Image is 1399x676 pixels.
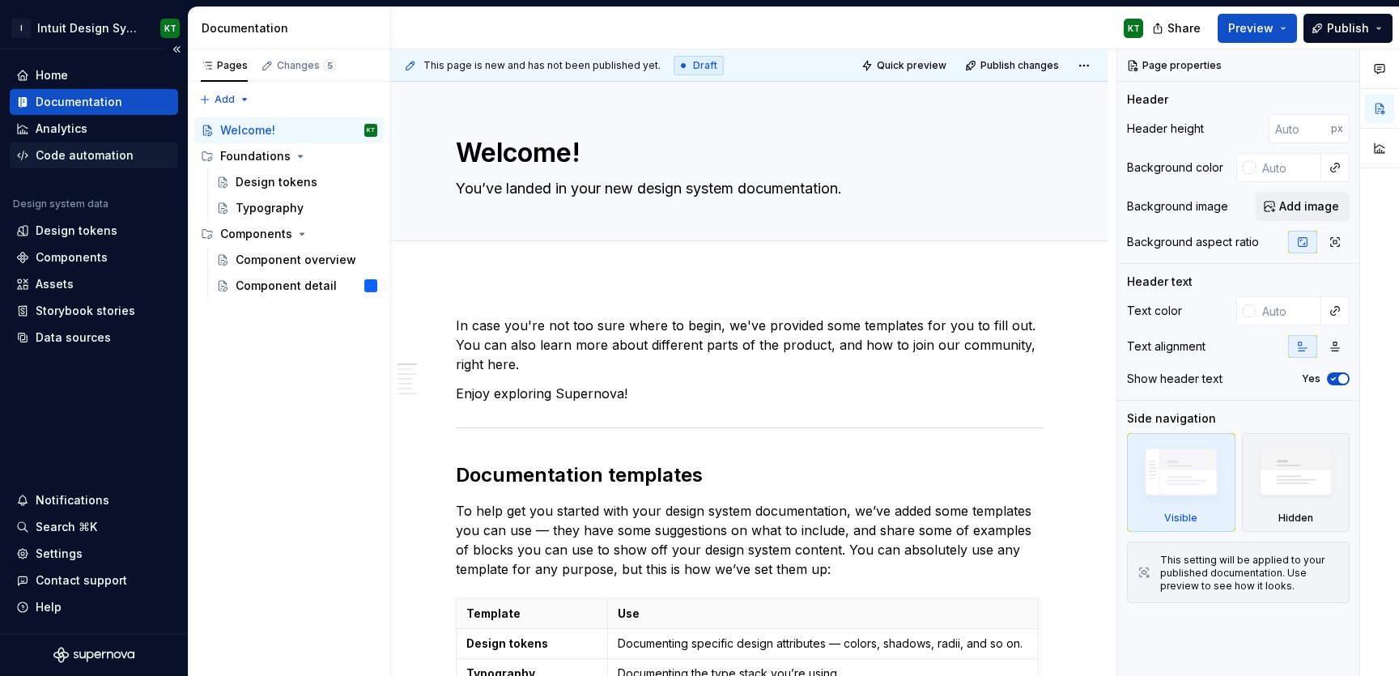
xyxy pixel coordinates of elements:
[194,117,384,143] a: Welcome!KT
[13,198,108,210] div: Design system data
[36,492,109,508] div: Notifications
[693,59,717,72] span: Draft
[36,147,134,164] div: Code automation
[1302,372,1320,385] label: Yes
[1164,512,1197,525] div: Visible
[618,606,1027,622] p: Use
[215,93,235,106] span: Add
[960,54,1066,77] button: Publish changes
[10,218,178,244] a: Design tokens
[36,121,87,137] div: Analytics
[1127,433,1235,532] div: Visible
[1256,153,1321,182] input: Auto
[456,462,1044,488] h2: Documentation templates
[10,325,178,351] a: Data sources
[220,226,292,242] div: Components
[10,142,178,168] a: Code automation
[1127,410,1216,427] div: Side navigation
[10,487,178,513] button: Notifications
[11,19,31,38] div: I
[1127,338,1206,355] div: Text alignment
[1127,198,1228,215] div: Background image
[236,174,317,190] div: Design tokens
[10,541,178,567] a: Settings
[453,134,1040,172] textarea: Welcome!
[10,89,178,115] a: Documentation
[36,276,74,292] div: Assets
[1127,121,1204,137] div: Header height
[466,636,548,650] strong: Design tokens
[36,572,127,589] div: Contact support
[980,59,1059,72] span: Publish changes
[1242,433,1350,532] div: Hidden
[10,271,178,297] a: Assets
[236,200,304,216] div: Typography
[277,59,336,72] div: Changes
[10,62,178,88] a: Home
[236,252,356,268] div: Component overview
[1279,198,1339,215] span: Add image
[367,122,375,138] div: KT
[1218,14,1297,43] button: Preview
[165,38,188,61] button: Collapse sidebar
[1327,20,1369,36] span: Publish
[3,11,185,45] button: IIntuit Design SystemKT
[1127,91,1168,108] div: Header
[10,514,178,540] button: Search ⌘K
[10,594,178,620] button: Help
[36,249,108,266] div: Components
[36,546,83,562] div: Settings
[210,195,384,221] a: Typography
[1167,20,1201,36] span: Share
[210,169,384,195] a: Design tokens
[37,20,141,36] div: Intuit Design System
[36,599,62,615] div: Help
[456,384,1044,403] p: Enjoy exploring Supernova!
[323,59,336,72] span: 5
[423,59,661,72] span: This page is new and has not been published yet.
[194,221,384,247] div: Components
[877,59,946,72] span: Quick preview
[201,59,248,72] div: Pages
[10,116,178,142] a: Analytics
[466,606,597,622] p: Template
[36,223,117,239] div: Design tokens
[1256,296,1321,325] input: Auto
[194,117,384,299] div: Page tree
[1160,554,1339,593] div: This setting will be applied to your published documentation. Use preview to see how it looks.
[10,298,178,324] a: Storybook stories
[1127,159,1223,176] div: Background color
[164,22,176,35] div: KT
[53,647,134,663] svg: Supernova Logo
[220,122,275,138] div: Welcome!
[1256,192,1350,221] button: Add image
[456,501,1044,579] p: To help get you started with your design system documentation, we’ve added some templates you can...
[236,278,337,294] div: Component detail
[1128,22,1140,35] div: KT
[453,176,1040,202] textarea: You’ve landed in your new design system documentation.
[1331,122,1343,135] p: px
[1303,14,1393,43] button: Publish
[36,303,135,319] div: Storybook stories
[456,316,1044,374] p: In case you're not too sure where to begin, we've provided some templates for you to fill out. Yo...
[1269,114,1331,143] input: Auto
[618,636,1027,652] p: Documenting specific design attributes — colors, shadows, radii, and so on.
[1127,274,1193,290] div: Header text
[36,329,111,346] div: Data sources
[1228,20,1274,36] span: Preview
[1127,303,1182,319] div: Text color
[857,54,954,77] button: Quick preview
[36,67,68,83] div: Home
[210,273,384,299] a: Component detail
[10,244,178,270] a: Components
[36,94,122,110] div: Documentation
[220,148,291,164] div: Foundations
[10,568,178,593] button: Contact support
[1127,234,1259,250] div: Background aspect ratio
[1127,371,1223,387] div: Show header text
[1278,512,1313,525] div: Hidden
[1144,14,1211,43] button: Share
[194,143,384,169] div: Foundations
[210,247,384,273] a: Component overview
